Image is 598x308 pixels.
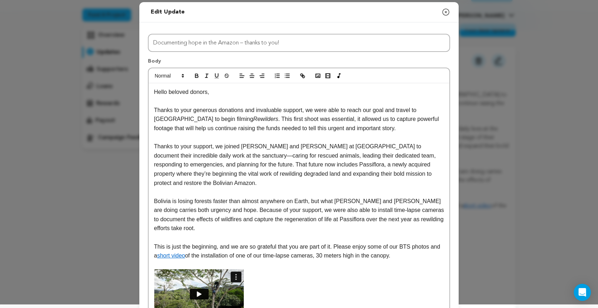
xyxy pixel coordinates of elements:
[574,284,591,301] div: Open Intercom Messenger
[148,58,450,68] p: Body
[154,242,444,260] p: This is just the beginning, and we are so grateful that you are part of it. Please enjoy some of ...
[148,34,450,52] input: Title
[154,87,444,97] p: Hello beloved donors,
[154,142,444,187] p: Thanks to your support, we joined [PERSON_NAME] and [PERSON_NAME] at [GEOGRAPHIC_DATA] to documen...
[157,253,185,259] a: short video
[253,116,278,122] em: Rewilders
[154,197,444,233] p: Bolivia is losing forests faster than almost anywhere on Earth, but what [PERSON_NAME] and [PERSO...
[151,9,185,15] span: Edit update
[154,106,444,133] p: Thanks to your generous donations and invaluable support, we were able to reach our goal and trav...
